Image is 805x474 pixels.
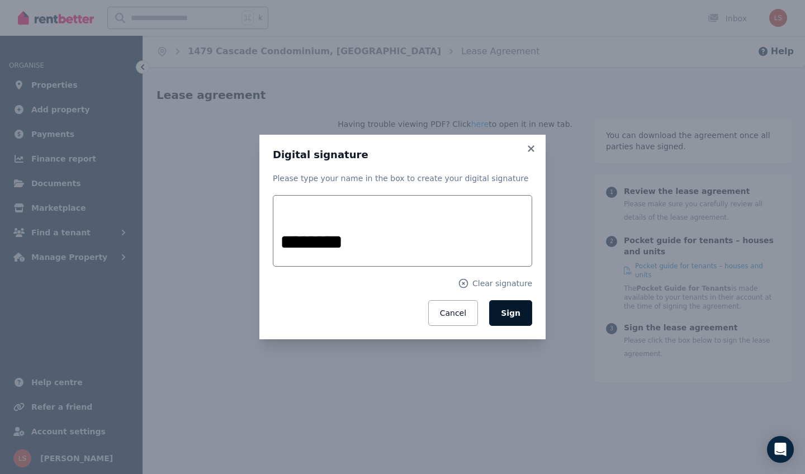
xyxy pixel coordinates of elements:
[767,436,794,463] div: Open Intercom Messenger
[273,148,532,162] h3: Digital signature
[472,278,532,289] span: Clear signature
[501,309,520,317] span: Sign
[489,300,532,326] button: Sign
[428,300,478,326] button: Cancel
[273,173,532,184] p: Please type your name in the box to create your digital signature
